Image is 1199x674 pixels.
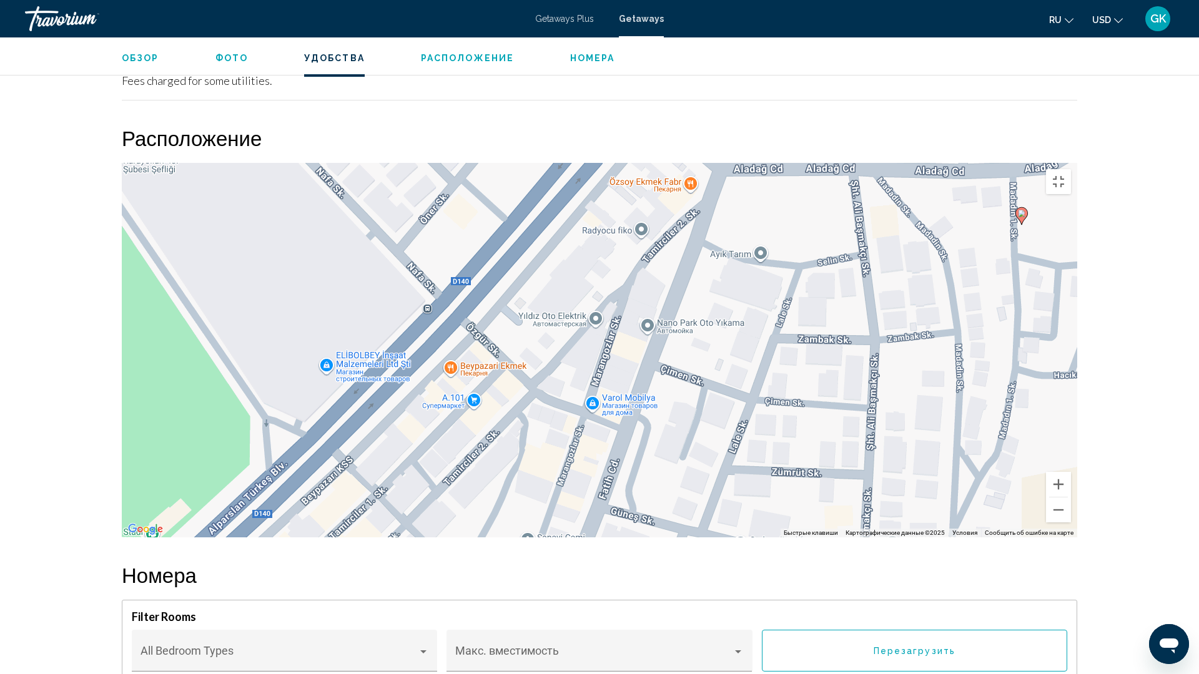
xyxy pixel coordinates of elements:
[304,52,365,64] button: Удобства
[570,52,615,64] button: Номера
[132,610,1067,623] h4: Filter Rooms
[1049,11,1073,29] button: Change language
[570,53,615,63] span: Номера
[122,53,159,63] span: Обзор
[1149,624,1189,664] iframe: Кнопка запуска окна обмена сообщениями
[1049,15,1062,25] span: ru
[1046,169,1071,194] button: Включить полноэкранный режим
[762,630,1067,672] button: Перезагрузить
[421,52,514,64] button: Расположение
[122,125,1077,150] h2: Расположение
[784,529,838,537] button: Быстрые клавиши
[122,52,159,64] button: Обзор
[215,52,248,64] button: Фото
[125,521,166,537] img: Google
[619,14,664,24] a: Getaways
[25,6,523,31] a: Travorium
[985,529,1073,536] a: Сообщить об ошибке на карте
[304,53,365,63] span: Удобства
[1046,472,1071,497] button: Увеличить
[122,562,1077,587] h2: Номера
[1092,11,1123,29] button: Change currency
[952,529,977,536] a: Условия
[1150,12,1166,25] span: GK
[125,521,166,537] a: Открыть эту область в Google Картах (в новом окне)
[1142,6,1174,32] button: User Menu
[535,14,594,24] a: Getaways Plus
[1046,497,1071,522] button: Уменьшить
[215,53,248,63] span: Фото
[421,53,514,63] span: Расположение
[874,646,955,656] span: Перезагрузить
[846,529,945,536] span: Картографические данные ©2025
[1092,15,1111,25] span: USD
